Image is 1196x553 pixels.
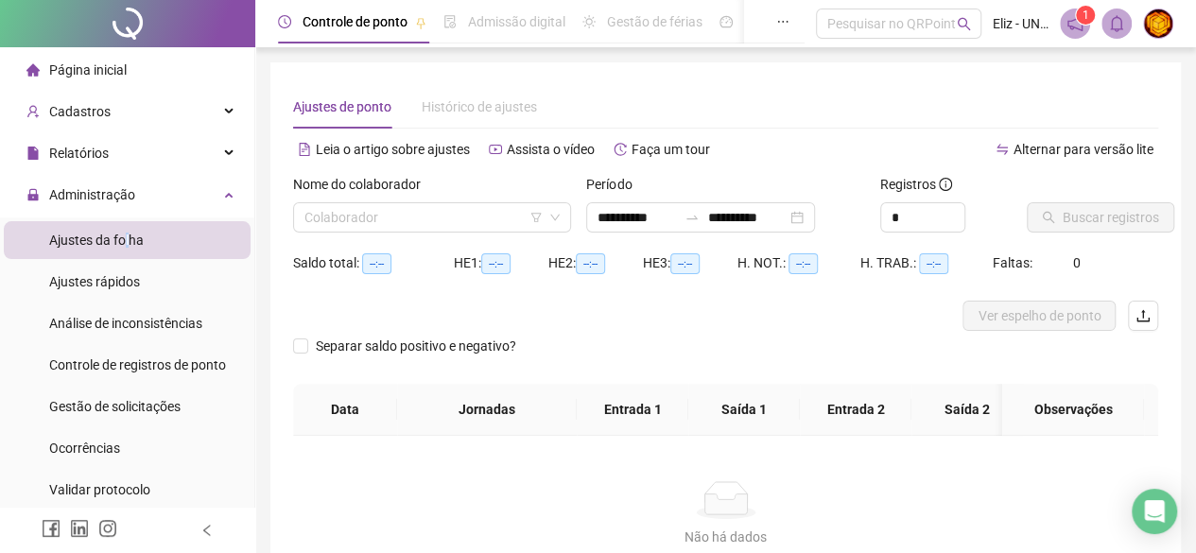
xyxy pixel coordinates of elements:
[49,233,144,248] span: Ajustes da folha
[776,15,789,28] span: ellipsis
[688,384,800,436] th: Saída 1
[548,252,643,274] div: HE 2:
[996,143,1009,156] span: swap
[507,142,595,157] span: Assista o vídeo
[468,14,565,29] span: Admissão digital
[800,384,911,436] th: Entrada 2
[993,13,1049,34] span: Eliz - UNITRAMA
[576,253,605,274] span: --:--
[26,63,40,77] span: home
[685,210,700,225] span: swap-right
[362,253,391,274] span: --:--
[1083,9,1089,22] span: 1
[489,143,502,156] span: youtube
[1066,15,1083,32] span: notification
[939,178,952,191] span: info-circle
[49,482,150,497] span: Validar protocolo
[26,147,40,160] span: file
[49,146,109,161] span: Relatórios
[1014,142,1153,157] span: Alternar para versão lite
[278,15,291,28] span: clock-circle
[1002,384,1144,436] th: Observações
[49,316,202,331] span: Análise de inconsistências
[530,212,542,223] span: filter
[911,384,1023,436] th: Saída 2
[607,14,702,29] span: Gestão de férias
[293,252,454,274] div: Saldo total:
[26,188,40,201] span: lock
[49,441,120,456] span: Ocorrências
[549,212,561,223] span: down
[316,142,470,157] span: Leia o artigo sobre ajustes
[685,210,700,225] span: to
[614,143,627,156] span: history
[42,519,61,538] span: facebook
[577,384,688,436] th: Entrada 1
[1144,9,1172,38] img: 6507
[670,253,700,274] span: --:--
[481,253,511,274] span: --:--
[1017,399,1129,420] span: Observações
[397,384,577,436] th: Jornadas
[200,524,214,537] span: left
[298,143,311,156] span: file-text
[98,519,117,538] span: instagram
[49,62,127,78] span: Página inicial
[454,252,548,274] div: HE 1:
[860,252,993,274] div: H. TRAB.:
[582,15,596,28] span: sun
[293,99,391,114] span: Ajustes de ponto
[586,174,644,195] label: Período
[49,187,135,202] span: Administração
[880,174,952,195] span: Registros
[293,384,397,436] th: Data
[719,15,733,28] span: dashboard
[919,253,948,274] span: --:--
[422,99,537,114] span: Histórico de ajustes
[415,17,426,28] span: pushpin
[1108,15,1125,32] span: bell
[49,357,226,372] span: Controle de registros de ponto
[643,252,737,274] div: HE 3:
[737,252,860,274] div: H. NOT.:
[1076,6,1095,25] sup: 1
[303,14,407,29] span: Controle de ponto
[49,399,181,414] span: Gestão de solicitações
[962,301,1116,331] button: Ver espelho de ponto
[1027,202,1174,233] button: Buscar registros
[308,336,524,356] span: Separar saldo positivo e negativo?
[293,174,433,195] label: Nome do colaborador
[70,519,89,538] span: linkedin
[632,142,710,157] span: Faça um tour
[789,253,818,274] span: --:--
[49,104,111,119] span: Cadastros
[49,274,140,289] span: Ajustes rápidos
[1135,308,1151,323] span: upload
[1073,255,1081,270] span: 0
[1132,489,1177,534] div: Open Intercom Messenger
[443,15,457,28] span: file-done
[316,527,1135,547] div: Não há dados
[993,255,1035,270] span: Faltas:
[957,17,971,31] span: search
[26,105,40,118] span: user-add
